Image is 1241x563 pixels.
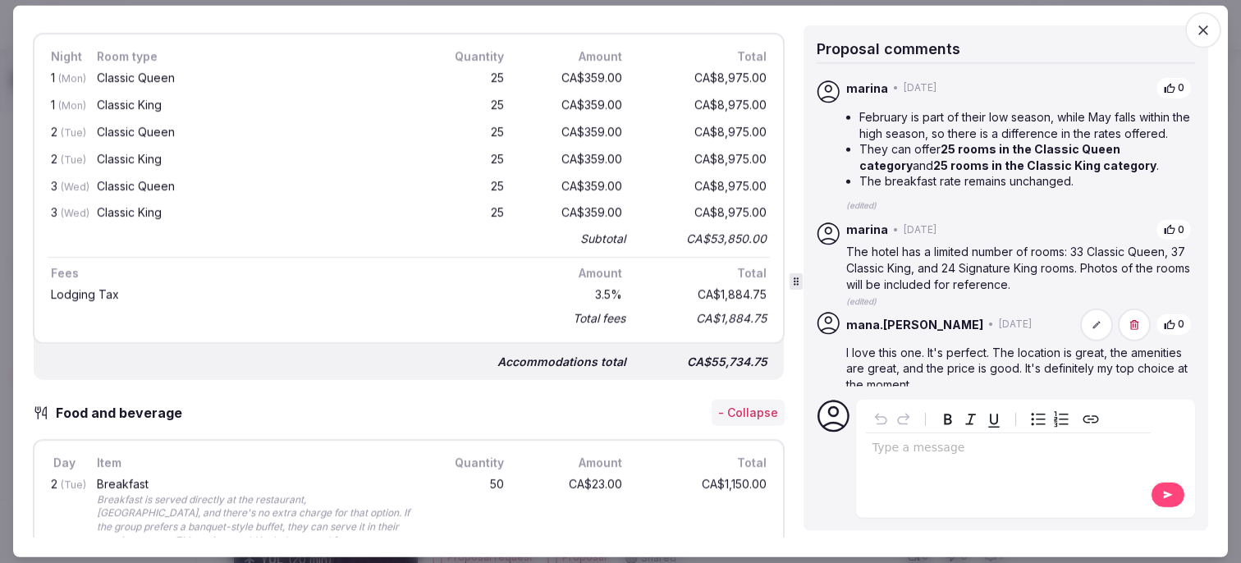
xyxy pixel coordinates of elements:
[428,48,507,66] div: Quantity
[48,204,80,224] div: 3
[936,408,959,431] button: Bold
[1156,77,1192,99] button: 0
[520,454,625,472] div: Amount
[520,48,625,66] div: Amount
[61,126,86,139] span: (Tue)
[859,141,1192,173] li: They can offer and .
[639,123,770,144] div: CA$8,975.00
[520,177,625,198] div: CA$359.00
[97,181,412,192] div: Classic Queen
[1156,314,1192,336] button: 0
[1027,408,1050,431] button: Bulleted list
[520,96,625,117] div: CA$359.00
[428,454,507,472] div: Quantity
[97,99,412,111] div: Classic King
[49,403,199,423] h3: Food and beverage
[846,244,1192,292] p: The hotel has a limited number of rooms: 33 Classic Queen, 37 Classic King, and 24 Signature King...
[846,317,983,333] span: mana.[PERSON_NAME]
[520,475,625,552] div: CA$23.00
[904,81,936,95] span: [DATE]
[520,69,625,89] div: CA$359.00
[859,173,1192,190] li: The breakfast rate remains unchanged.
[846,196,877,213] button: (edited)
[639,204,770,224] div: CA$8,975.00
[520,123,625,144] div: CA$359.00
[428,177,507,198] div: 25
[94,454,415,472] div: Item
[97,153,412,165] div: Classic King
[1050,408,1073,431] button: Numbered list
[639,307,770,330] div: CA$1,884.75
[639,475,770,552] div: CA$1,150.00
[48,48,80,66] div: Night
[846,222,888,238] span: marina
[58,99,86,112] span: (Mon)
[48,123,80,144] div: 2
[1178,318,1184,332] span: 0
[859,109,1192,141] li: February is part of their low season, while May falls within the high season, so there is a diffe...
[520,264,625,282] div: Amount
[48,150,80,171] div: 2
[846,80,888,97] span: marina
[893,222,899,236] span: •
[933,158,1156,172] strong: 25 rooms in the Classic King category
[904,222,936,236] span: [DATE]
[61,153,86,166] span: (Tue)
[97,478,412,490] div: Breakfast
[893,81,899,95] span: •
[1156,218,1192,240] button: 0
[48,475,80,552] div: 2
[428,69,507,89] div: 25
[639,286,770,304] div: CA$1,884.75
[97,493,412,548] div: Breakfast is served directly at the restaurant, [GEOGRAPHIC_DATA], and there's no extra charge fo...
[859,142,1120,172] strong: 25 rooms in the Classic Queen category
[846,200,877,210] span: (edited)
[428,475,507,552] div: 50
[573,310,625,327] div: Total fees
[1027,408,1073,431] div: toggle group
[61,181,89,193] span: (Wed)
[639,69,770,89] div: CA$8,975.00
[639,227,770,250] div: CA$53,850.00
[712,400,785,426] button: - Collapse
[1079,408,1102,431] button: Create link
[428,204,507,224] div: 25
[428,123,507,144] div: 25
[1178,81,1184,95] span: 0
[97,72,412,84] div: Classic Queen
[520,286,625,304] div: 3.5 %
[846,296,877,306] span: (edited)
[97,207,412,218] div: Classic King
[58,72,86,85] span: (Mon)
[48,177,80,198] div: 3
[428,96,507,117] div: 25
[959,408,982,431] button: Italic
[520,204,625,224] div: CA$359.00
[639,177,770,198] div: CA$8,975.00
[846,345,1192,393] p: I love this one. It's perfect. The location is great, the amenities are great, and the price is g...
[48,264,507,282] div: Fees
[988,318,994,332] span: •
[817,40,960,57] span: Proposal comments
[639,454,770,472] div: Total
[982,408,1005,431] button: Underline
[61,478,86,491] span: (Tue)
[97,126,412,138] div: Classic Queen
[639,150,770,171] div: CA$8,975.00
[51,289,504,300] div: Lodging Tax
[1178,222,1184,236] span: 0
[48,454,80,472] div: Day
[639,96,770,117] div: CA$8,975.00
[639,48,770,66] div: Total
[497,354,626,370] div: Accommodations total
[580,231,625,247] div: Subtotal
[428,150,507,171] div: 25
[520,150,625,171] div: CA$359.00
[846,292,877,309] button: (edited)
[639,350,771,373] div: CA$55,734.75
[48,96,80,117] div: 1
[48,69,80,89] div: 1
[866,433,1151,466] div: editable markdown
[61,207,89,219] span: (Wed)
[94,48,415,66] div: Room type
